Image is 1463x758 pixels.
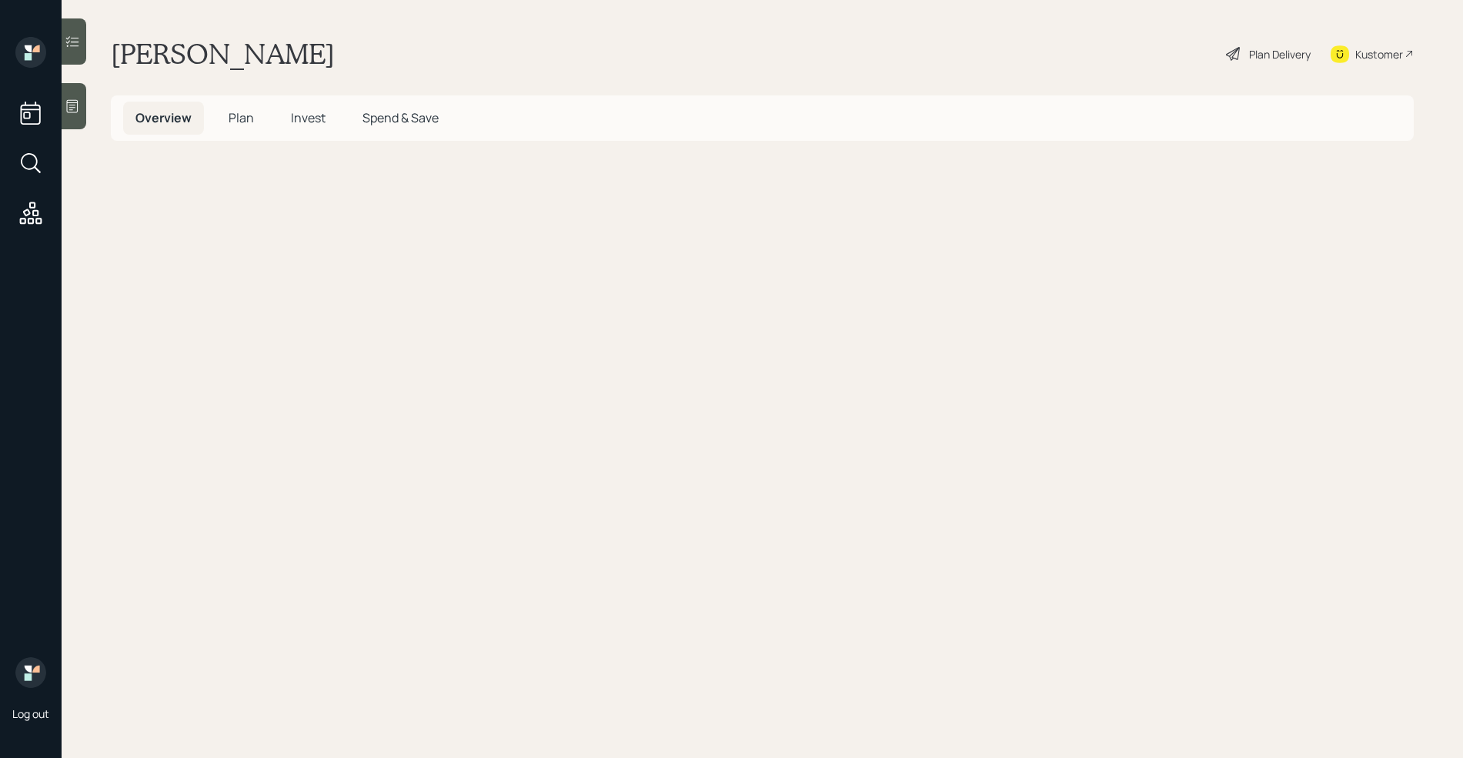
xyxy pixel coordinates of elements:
span: Overview [135,109,192,126]
h1: [PERSON_NAME] [111,37,335,71]
img: retirable_logo.png [15,657,46,688]
div: Kustomer [1355,46,1403,62]
div: Plan Delivery [1249,46,1311,62]
div: Log out [12,706,49,721]
span: Spend & Save [362,109,439,126]
span: Invest [291,109,326,126]
span: Plan [229,109,254,126]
